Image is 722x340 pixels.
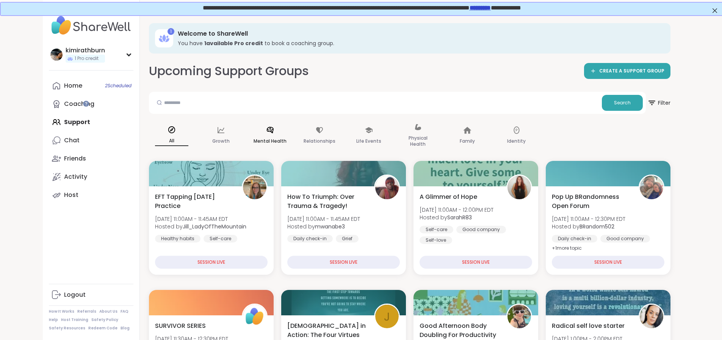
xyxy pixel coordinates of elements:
[507,305,531,328] img: Adrienne_QueenOfTheDawn
[315,223,345,230] b: mwanabe3
[507,137,526,146] p: Identity
[105,83,132,89] span: 2 Scheduled
[647,92,670,114] button: Filter
[178,30,660,38] h3: Welcome to ShareWell
[64,291,86,299] div: Logout
[420,321,498,340] span: Good Afternoon Body Doubling For Productivity
[304,137,335,146] p: Relationships
[204,235,237,242] div: Self-care
[552,256,664,269] div: SESSION LIVE
[64,82,82,90] div: Home
[243,176,266,199] img: Jill_LadyOfTheMountain
[155,256,268,269] div: SESSION LIVE
[121,309,128,314] a: FAQ
[49,95,133,113] a: Coaching
[287,235,333,242] div: Daily check-in
[91,317,118,323] a: Safety Policy
[61,317,88,323] a: Host Training
[287,192,366,211] span: How To Triumph: Over Trauma & Tragedy!
[88,326,117,331] a: Redeem Code
[552,235,597,242] div: Daily check-in
[552,192,630,211] span: Pop Up BRandomness Open Forum
[155,223,246,230] span: Hosted by
[155,321,206,331] span: SURVIVOR SERIES
[50,49,63,61] img: kimirathburn
[599,68,664,74] span: CREATE A SUPPORT GROUP
[254,137,287,146] p: Mental Health
[155,192,233,211] span: EFT Tapping [DATE] Practice
[121,326,130,331] a: Blog
[155,136,188,146] p: All
[49,77,133,95] a: Home2Scheduled
[420,214,493,221] span: Hosted by
[287,321,366,340] span: [DEMOGRAPHIC_DATA] in Action: The Four Virtues
[356,137,381,146] p: Life Events
[507,176,531,199] img: SarahR83
[183,223,246,230] b: Jill_LadyOfTheMountain
[420,192,477,201] span: A Glimmer of Hope
[384,308,390,326] span: J
[579,223,614,230] b: BRandom502
[401,134,435,149] p: Physical Health
[64,191,78,199] div: Host
[552,215,625,223] span: [DATE] 11:00AM - 12:30PM EDT
[287,223,360,230] span: Hosted by
[49,150,133,168] a: Friends
[178,39,660,47] h3: You have to book a coaching group.
[243,305,266,328] img: ShareWell
[49,186,133,204] a: Host
[83,101,89,107] iframe: Spotlight
[49,12,133,39] img: ShareWell Nav Logo
[155,215,246,223] span: [DATE] 11:00AM - 11:45AM EDT
[204,39,263,47] b: 1 available Pro credit
[420,206,493,214] span: [DATE] 11:00AM - 12:00PM EDT
[64,136,80,145] div: Chat
[420,256,532,269] div: SESSION LIVE
[287,215,360,223] span: [DATE] 11:00AM - 11:45AM EDT
[49,168,133,186] a: Activity
[287,256,400,269] div: SESSION LIVE
[49,326,85,331] a: Safety Resources
[49,317,58,323] a: Help
[99,309,117,314] a: About Us
[602,95,643,111] button: Search
[640,305,663,328] img: KindLiz
[460,137,475,146] p: Family
[336,235,359,242] div: Grief
[77,309,96,314] a: Referrals
[75,55,99,62] span: 1 Pro credit
[600,235,650,242] div: Good company
[168,28,174,35] div: 1
[49,309,74,314] a: How It Works
[66,46,105,55] div: kimirathburn
[647,94,670,112] span: Filter
[584,63,670,79] a: CREATE A SUPPORT GROUP
[155,235,200,242] div: Healthy habits
[447,214,472,221] b: SarahR83
[552,223,625,230] span: Hosted by
[614,99,631,106] span: Search
[212,137,230,146] p: Growth
[420,226,453,233] div: Self-care
[49,286,133,304] a: Logout
[552,321,625,331] span: Radical self love starter
[640,176,663,199] img: BRandom502
[149,63,309,80] h2: Upcoming Support Groups
[64,154,86,163] div: Friends
[64,100,94,108] div: Coaching
[420,236,452,244] div: Self-love
[49,131,133,150] a: Chat
[456,226,506,233] div: Good company
[375,176,399,199] img: mwanabe3
[64,173,87,181] div: Activity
